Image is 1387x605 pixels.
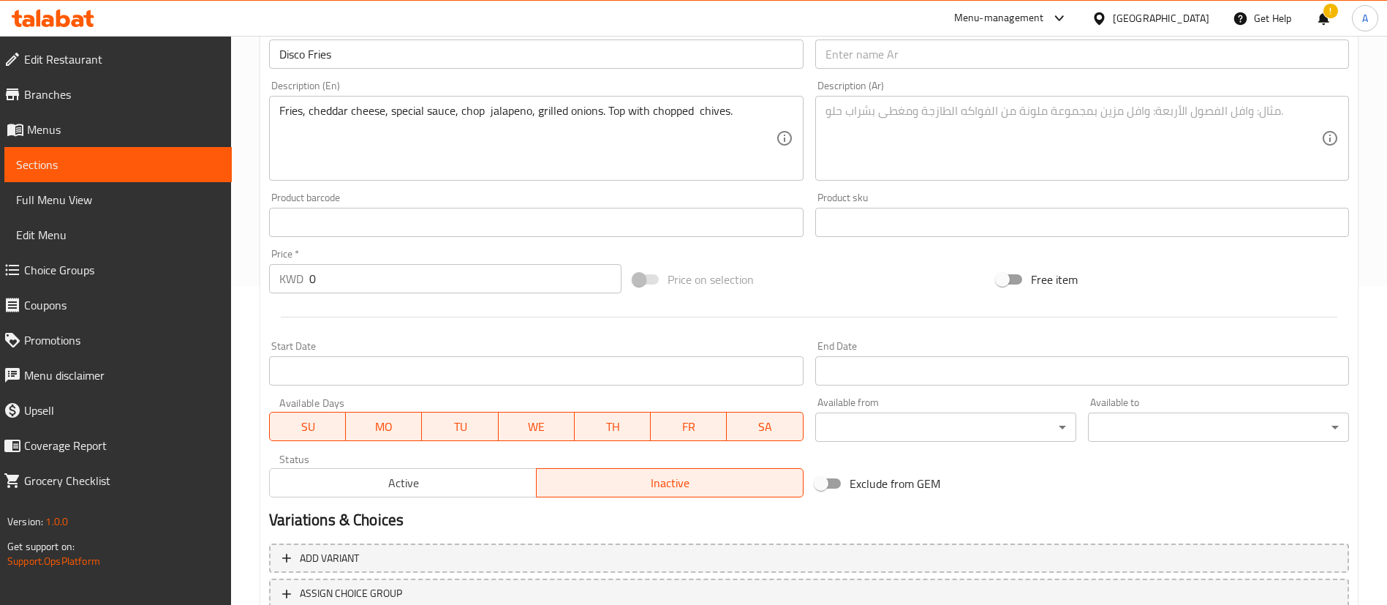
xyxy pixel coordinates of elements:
button: SA [727,412,803,441]
span: Upsell [24,402,220,419]
a: Full Menu View [4,182,232,217]
button: MO [346,412,422,441]
input: Enter name Ar [815,40,1349,69]
button: TU [422,412,498,441]
span: Coverage Report [24,437,220,454]
span: Get support on: [7,537,75,556]
span: TH [581,416,645,437]
div: ​ [815,413,1076,442]
input: Enter name En [269,40,803,69]
span: Coupons [24,296,220,314]
span: Edit Menu [16,226,220,244]
span: SA [733,416,797,437]
a: Support.OpsPlatform [7,552,100,571]
span: Version: [7,512,43,531]
span: WE [504,416,569,437]
button: WE [499,412,575,441]
a: Edit Menu [4,217,232,252]
span: 1.0.0 [45,512,68,531]
span: Add variant [300,549,359,568]
div: Menu-management [954,10,1044,27]
div: ​ [1088,413,1349,442]
span: Inactive [543,473,798,494]
div: [GEOGRAPHIC_DATA] [1113,10,1209,26]
span: SU [276,416,340,437]
span: Promotions [24,331,220,349]
a: Sections [4,147,232,182]
span: FR [657,416,721,437]
span: Active [276,473,531,494]
span: Edit Restaurant [24,50,220,68]
button: TH [575,412,651,441]
span: Grocery Checklist [24,472,220,489]
p: KWD [279,270,303,288]
button: Add variant [269,544,1349,574]
button: FR [651,412,727,441]
input: Please enter product barcode [269,208,803,237]
button: Inactive [536,468,804,497]
span: Price on selection [668,271,754,288]
span: Menus [27,121,220,138]
span: Sections [16,156,220,173]
span: Choice Groups [24,261,220,279]
span: ASSIGN CHOICE GROUP [300,585,402,603]
button: Active [269,468,537,497]
span: Free item [1031,271,1078,288]
textarea: Fries, cheddar cheese, special sauce, chop jalapeno, grilled onions. Top with chopped chives. [279,104,775,173]
span: Branches [24,86,220,103]
input: Please enter price [309,264,621,293]
button: SU [269,412,346,441]
span: TU [428,416,492,437]
span: Menu disclaimer [24,367,220,384]
span: MO [352,416,416,437]
span: A [1362,10,1368,26]
span: Exclude from GEM [850,475,940,492]
h2: Variations & Choices [269,509,1349,531]
input: Please enter product sku [815,208,1349,237]
span: Full Menu View [16,191,220,208]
